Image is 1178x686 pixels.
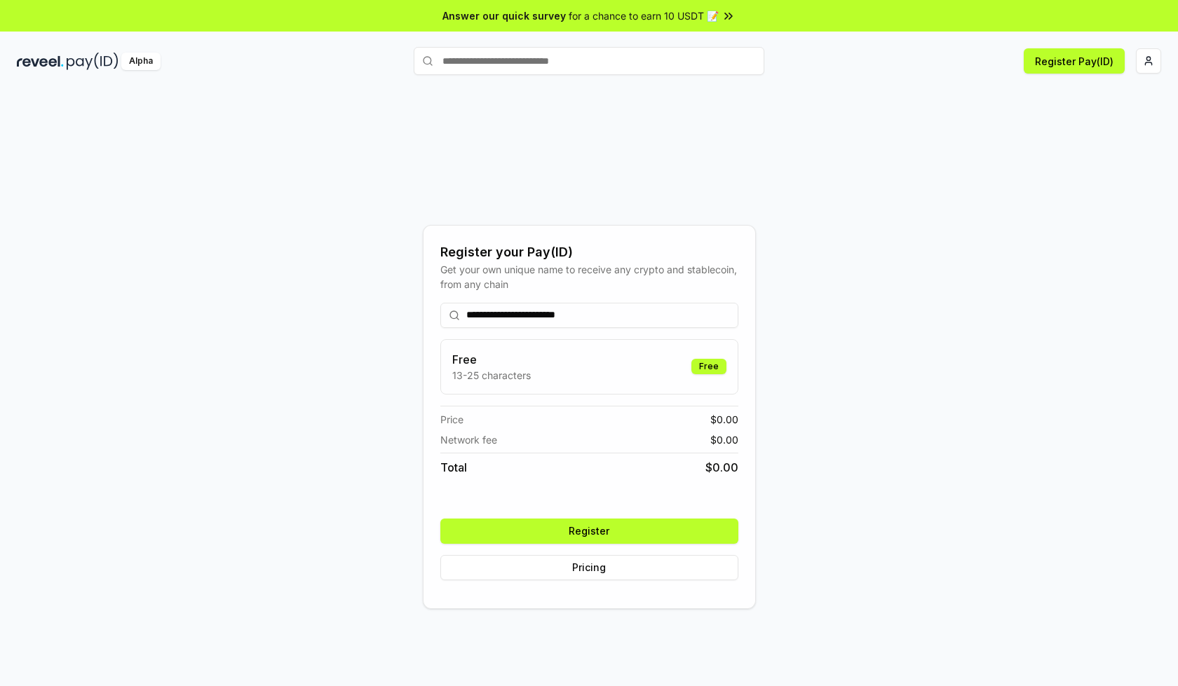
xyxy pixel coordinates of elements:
span: Network fee [440,432,497,447]
span: Total [440,459,467,476]
span: $ 0.00 [710,432,738,447]
div: Get your own unique name to receive any crypto and stablecoin, from any chain [440,262,738,291]
div: Register your Pay(ID) [440,242,738,262]
img: pay_id [67,53,119,70]
h3: Free [452,351,531,368]
span: for a chance to earn 10 USDT 📝 [569,8,719,23]
span: Price [440,412,463,427]
div: Alpha [121,53,161,70]
button: Register Pay(ID) [1024,48,1125,74]
p: 13-25 characters [452,368,531,383]
div: Free [691,359,726,374]
img: reveel_dark [17,53,64,70]
button: Pricing [440,555,738,580]
span: Answer our quick survey [442,8,566,23]
span: $ 0.00 [705,459,738,476]
span: $ 0.00 [710,412,738,427]
button: Register [440,519,738,544]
